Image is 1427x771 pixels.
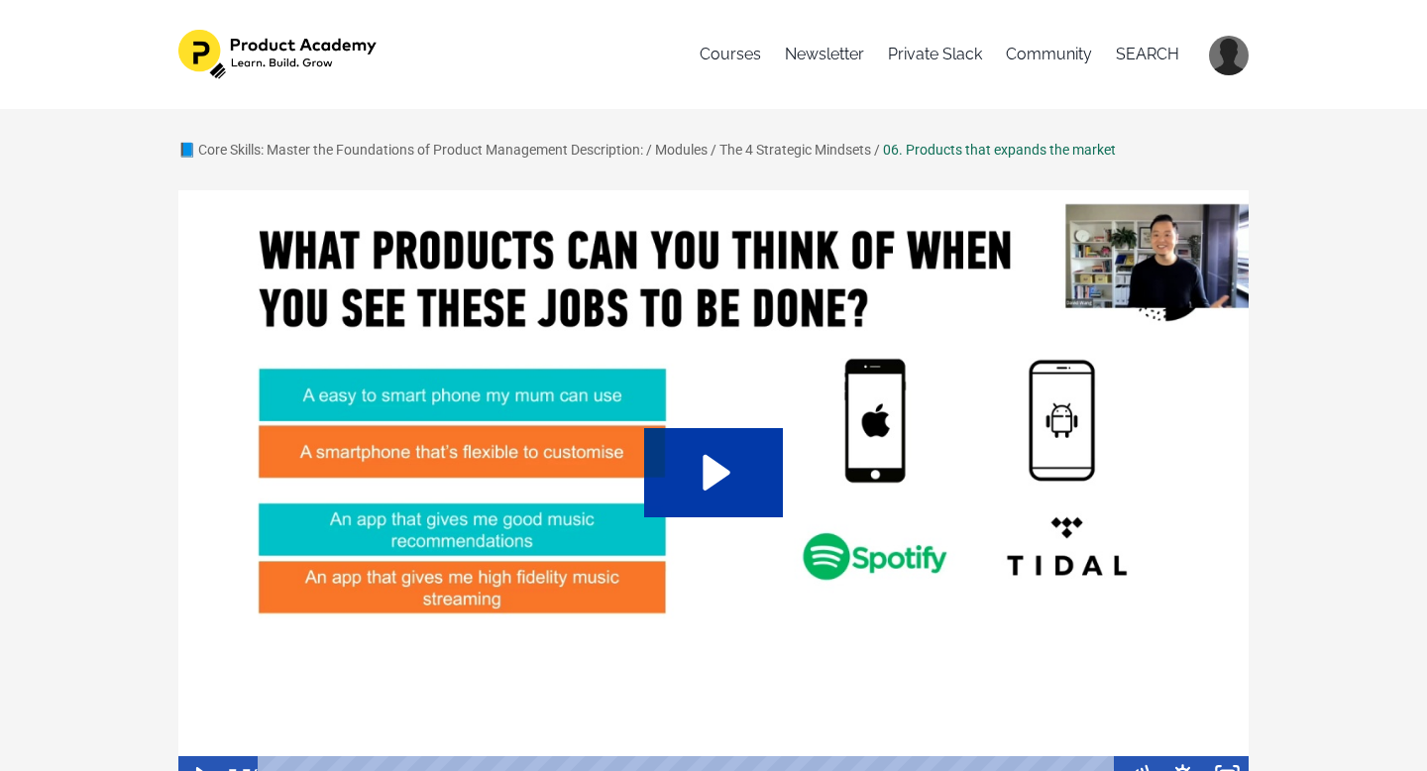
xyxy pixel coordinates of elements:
a: SEARCH [1116,30,1179,79]
a: 📘 Core Skills: Master the Foundations of Product Management Description: [178,142,643,158]
a: Courses [700,30,761,79]
img: 84ec73885146f4192b1a17cc33ca0aae [1209,36,1249,75]
div: / [646,139,652,161]
div: / [874,139,880,161]
a: Modules [655,142,708,158]
a: The 4 Strategic Mindsets [719,142,871,158]
div: 06. Products that expands the market [883,139,1116,161]
button: Play Video: sites/127338/video/zXarxbteSdulYQbFf1Zx_06._Products_that_expands_the_market.mp4 [644,428,784,517]
div: / [711,139,716,161]
img: 1e4575b-f30f-f7bc-803-1053f84514_582dc3fb-c1b0-4259-95ab-5487f20d86c3.png [178,30,380,79]
a: Private Slack [888,30,982,79]
a: Newsletter [785,30,864,79]
a: Community [1006,30,1092,79]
